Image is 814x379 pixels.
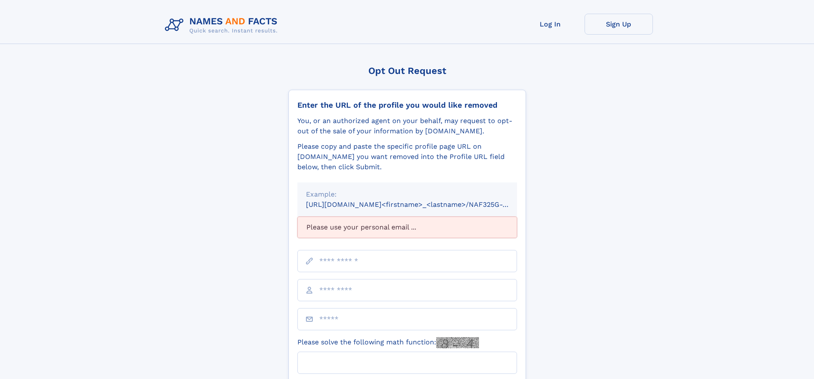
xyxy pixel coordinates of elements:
img: Logo Names and Facts [162,14,285,37]
div: Opt Out Request [288,65,526,76]
div: Please copy and paste the specific profile page URL on [DOMAIN_NAME] you want removed into the Pr... [297,141,517,172]
div: Example: [306,189,508,200]
a: Log In [516,14,585,35]
small: [URL][DOMAIN_NAME]<firstname>_<lastname>/NAF325G-xxxxxxxx [306,200,533,209]
a: Sign Up [585,14,653,35]
div: Please use your personal email ... [297,217,517,238]
div: You, or an authorized agent on your behalf, may request to opt-out of the sale of your informatio... [297,116,517,136]
label: Please solve the following math function: [297,337,479,348]
div: Enter the URL of the profile you would like removed [297,100,517,110]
